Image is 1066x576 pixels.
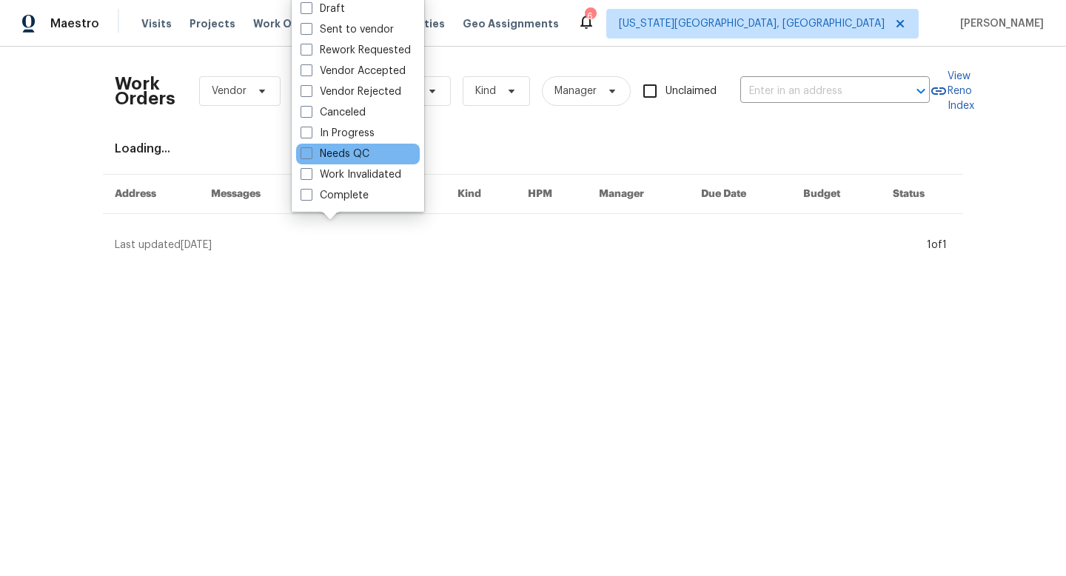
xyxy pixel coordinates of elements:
[301,167,401,182] label: Work Invalidated
[619,16,885,31] span: [US_STATE][GEOGRAPHIC_DATA], [GEOGRAPHIC_DATA]
[253,16,321,31] span: Work Orders
[115,238,922,252] div: Last updated
[301,43,411,58] label: Rework Requested
[911,81,931,101] button: Open
[463,16,559,31] span: Geo Assignments
[554,84,597,98] span: Manager
[475,84,496,98] span: Kind
[587,175,689,214] th: Manager
[740,80,888,103] input: Enter in an address
[301,64,406,78] label: Vendor Accepted
[181,240,212,250] span: [DATE]
[301,188,369,203] label: Complete
[301,1,345,16] label: Draft
[791,175,881,214] th: Budget
[516,175,587,214] th: HPM
[141,16,172,31] span: Visits
[301,147,369,161] label: Needs QC
[115,76,175,106] h2: Work Orders
[930,69,974,113] a: View Reno Index
[301,84,401,99] label: Vendor Rejected
[190,16,235,31] span: Projects
[103,175,199,214] th: Address
[301,126,375,141] label: In Progress
[199,175,308,214] th: Messages
[212,84,247,98] span: Vendor
[301,22,394,37] label: Sent to vendor
[115,141,951,156] div: Loading...
[689,175,791,214] th: Due Date
[446,175,516,214] th: Kind
[301,105,366,120] label: Canceled
[954,16,1044,31] span: [PERSON_NAME]
[881,175,963,214] th: Status
[927,238,947,252] div: 1 of 1
[585,9,595,24] div: 6
[50,16,99,31] span: Maestro
[666,84,717,99] span: Unclaimed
